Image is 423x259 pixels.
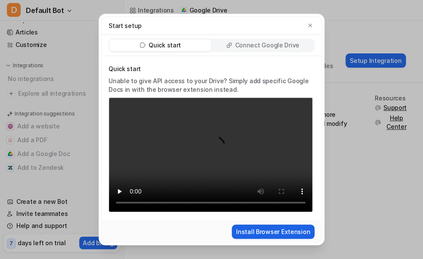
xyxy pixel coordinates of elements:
[109,97,313,212] video: Your browser does not support the video tag.
[149,41,181,50] p: Quick start
[232,225,314,239] button: Install Browser Extension
[109,77,313,94] p: Unable to give API access to your Drive? Simply add specific Google Docs in with the browser exte...
[109,21,142,30] p: Start setup
[109,65,313,73] p: Quick start
[235,41,299,50] p: Connect Google Drive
